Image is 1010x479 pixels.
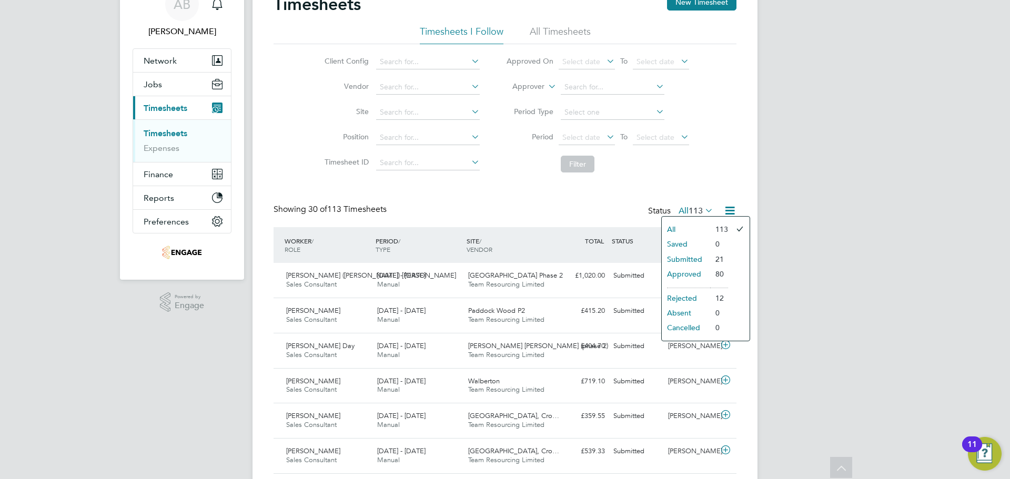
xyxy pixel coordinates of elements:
[662,291,710,305] li: Rejected
[662,222,710,237] li: All
[617,54,631,68] span: To
[710,222,728,237] li: 113
[468,271,563,280] span: [GEOGRAPHIC_DATA] Phase 2
[609,373,664,390] div: Submitted
[664,407,719,425] div: [PERSON_NAME]
[617,130,631,144] span: To
[321,81,369,91] label: Vendor
[377,341,426,350] span: [DATE] - [DATE]
[609,267,664,284] div: Submitted
[561,156,594,172] button: Filter
[311,237,314,245] span: /
[376,80,480,95] input: Search for...
[464,231,555,259] div: SITE
[967,444,977,458] div: 11
[376,156,480,170] input: Search for...
[133,186,231,209] button: Reports
[710,252,728,267] li: 21
[286,280,337,289] span: Sales Consultant
[468,306,525,315] span: Paddock Wood P2
[506,132,553,141] label: Period
[377,306,426,315] span: [DATE] - [DATE]
[609,338,664,355] div: Submitted
[175,301,204,310] span: Engage
[710,320,728,335] li: 0
[376,245,390,253] span: TYPE
[286,411,340,420] span: [PERSON_NAME]
[133,25,231,38] span: Andreea Bortan
[562,57,600,66] span: Select date
[308,204,327,215] span: 30 of
[144,103,187,113] span: Timesheets
[710,267,728,281] li: 80
[133,96,231,119] button: Timesheets
[710,305,728,320] li: 0
[286,341,355,350] span: [PERSON_NAME] Day
[377,446,426,455] span: [DATE] - [DATE]
[664,443,719,460] div: [PERSON_NAME]
[144,143,179,153] a: Expenses
[286,315,337,324] span: Sales Consultant
[468,420,544,429] span: Team Resourcing Limited
[506,56,553,66] label: Approved On
[377,280,400,289] span: Manual
[479,237,481,245] span: /
[286,350,337,359] span: Sales Consultant
[282,231,373,259] div: WORKER
[144,217,189,227] span: Preferences
[497,81,544,92] label: Approver
[662,305,710,320] li: Absent
[468,341,608,350] span: [PERSON_NAME] [PERSON_NAME] (phase 2)
[468,350,544,359] span: Team Resourcing Limited
[376,105,480,120] input: Search for...
[689,206,703,216] span: 113
[286,455,337,464] span: Sales Consultant
[377,385,400,394] span: Manual
[377,350,400,359] span: Manual
[554,302,609,320] div: £415.20
[321,132,369,141] label: Position
[376,130,480,145] input: Search for...
[308,204,387,215] span: 113 Timesheets
[609,302,664,320] div: Submitted
[968,437,1002,471] button: Open Resource Center, 11 new notifications
[710,291,728,305] li: 12
[286,271,456,280] span: [PERSON_NAME] ([PERSON_NAME]) [PERSON_NAME]
[468,315,544,324] span: Team Resourcing Limited
[662,252,710,267] li: Submitted
[133,49,231,72] button: Network
[420,25,503,44] li: Timesheets I Follow
[144,169,173,179] span: Finance
[376,55,480,69] input: Search for...
[144,193,174,203] span: Reports
[133,244,231,261] a: Go to home page
[286,385,337,394] span: Sales Consultant
[664,338,719,355] div: [PERSON_NAME]
[468,385,544,394] span: Team Resourcing Limited
[398,237,400,245] span: /
[468,446,559,455] span: [GEOGRAPHIC_DATA], Cro…
[377,411,426,420] span: [DATE] - [DATE]
[609,443,664,460] div: Submitted
[679,206,713,216] label: All
[162,244,202,261] img: teamresourcing-logo-retina.png
[285,245,300,253] span: ROLE
[554,443,609,460] div: £539.33
[377,455,400,464] span: Manual
[321,157,369,167] label: Timesheet ID
[554,407,609,425] div: £359.55
[662,267,710,281] li: Approved
[637,57,674,66] span: Select date
[286,306,340,315] span: [PERSON_NAME]
[554,267,609,284] div: £1,020.00
[506,107,553,116] label: Period Type
[175,292,204,301] span: Powered by
[609,407,664,425] div: Submitted
[144,128,187,138] a: Timesheets
[286,420,337,429] span: Sales Consultant
[554,338,609,355] div: £404.70
[585,237,604,245] span: TOTAL
[468,411,559,420] span: [GEOGRAPHIC_DATA], Cro…
[468,280,544,289] span: Team Resourcing Limited
[160,292,205,312] a: Powered byEngage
